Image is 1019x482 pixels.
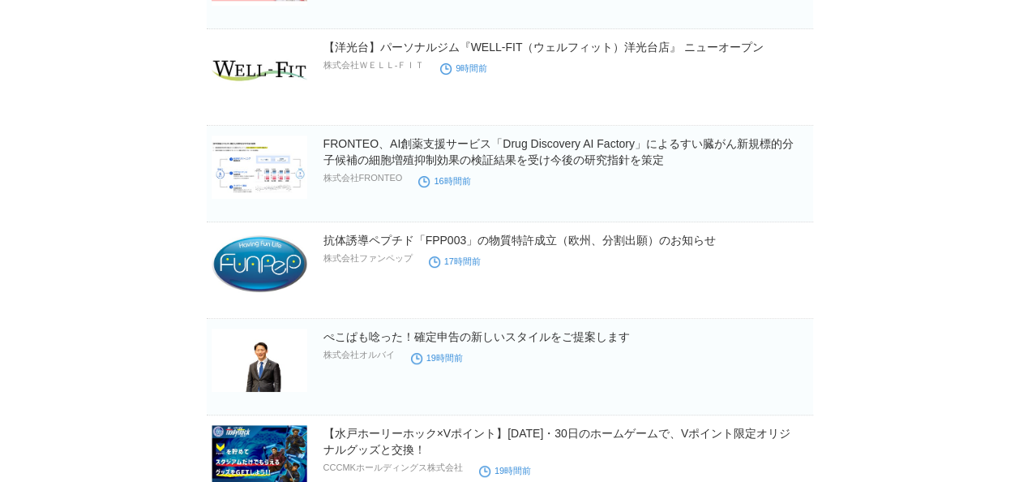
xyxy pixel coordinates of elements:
a: 抗体誘導ペプチド「FPP003」の物質特許成立（欧州、分割出願）のお知らせ [323,234,717,247]
img: FRONTEO、AI創薬支援サービス「Drug Discovery AI Factory」によるすい臓がん新規標的分子候補の細胞増殖抑制効果の検証結果を受け今後の研究指針を策定 [212,136,307,199]
img: 【洋光台】パーソナルジム『WELL-FIT（ウェルフィット）洋光台店』 ニューオープン [212,39,307,102]
time: 17時間前 [429,256,481,266]
p: CCCMKホールディングス株式会社 [323,462,463,474]
a: ぺこぱも唸った！確定申告の新しいスタイルをご提案します [323,330,630,343]
p: 株式会社FRONTEO [323,172,403,184]
time: 9時間前 [440,63,487,73]
a: 【水戸ホーリーホック×Vポイント】[DATE]・30日のホームゲームで、Vポイント限定オリジナルグッズと交換！ [323,427,791,456]
p: 株式会社オルバイ [323,349,395,361]
time: 19時間前 [479,466,531,476]
time: 19時間前 [411,353,463,363]
p: 株式会社ファンペップ [323,252,413,265]
p: 株式会社ＷＥＬＬ‐ＦＩＴ [323,59,425,71]
a: FRONTEO、AI創薬支援サービス「Drug Discovery AI Factory」によるすい臓がん新規標的分子候補の細胞増殖抑制効果の検証結果を受け今後の研究指針を策定 [323,137,794,166]
img: 抗体誘導ペプチド「FPP003」の物質特許成立（欧州、分割出願）のお知らせ [212,232,307,295]
time: 16時間前 [418,176,470,186]
a: 【洋光台】パーソナルジム『WELL-FIT（ウェルフィット）洋光台店』 ニューオープン [323,41,764,54]
img: ぺこぱも唸った！確定申告の新しいスタイルをご提案します [212,329,307,392]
